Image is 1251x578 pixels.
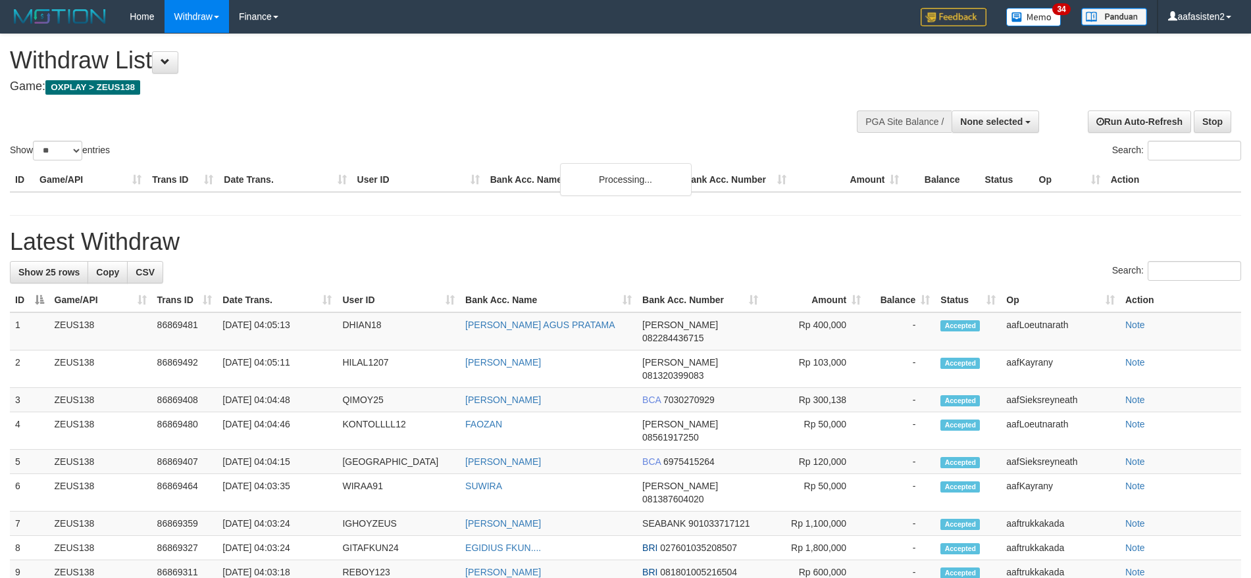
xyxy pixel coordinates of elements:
td: ZEUS138 [49,536,152,560]
h4: Game: [10,80,821,93]
td: - [866,512,935,536]
td: [DATE] 04:04:48 [217,388,337,412]
td: IGHOYZEUS [337,512,460,536]
td: aaftrukkakada [1001,536,1120,560]
td: ZEUS138 [49,474,152,512]
img: Feedback.jpg [921,8,986,26]
td: Rp 300,138 [763,388,866,412]
th: Action [1120,288,1241,312]
button: None selected [952,110,1039,133]
td: ZEUS138 [49,388,152,412]
a: Note [1125,542,1145,553]
span: Copy 901033717121 to clipboard [688,518,750,529]
td: 86869327 [152,536,218,560]
span: Accepted [940,420,980,431]
td: [DATE] 04:04:46 [217,412,337,450]
div: PGA Site Balance / [857,110,952,133]
a: Stop [1194,110,1231,133]
td: Rp 103,000 [763,350,866,388]
td: Rp 50,000 [763,474,866,512]
a: Note [1125,518,1145,529]
span: Copy 7030270929 to clipboard [663,395,715,405]
td: 5 [10,450,49,474]
span: None selected [960,116,1023,127]
td: ZEUS138 [49,512,152,536]
td: - [866,536,935,560]
td: 86869481 [152,312,218,350]
td: Rp 50,000 [763,412,866,450]
a: Run Auto-Refresh [1088,110,1191,133]
td: - [866,388,935,412]
img: Button%20Memo.svg [1006,8,1061,26]
span: BCA [642,395,661,405]
span: Copy 027601035208507 to clipboard [660,542,737,553]
label: Search: [1112,261,1241,281]
td: [DATE] 04:05:13 [217,312,337,350]
td: [DATE] 04:04:15 [217,450,337,474]
th: Bank Acc. Name: activate to sort column ascending [460,288,637,312]
th: Date Trans. [218,168,351,192]
td: aafLoeutnarath [1001,312,1120,350]
th: Amount: activate to sort column ascending [763,288,866,312]
td: ZEUS138 [49,312,152,350]
span: Accepted [940,519,980,530]
img: panduan.png [1081,8,1147,26]
td: - [866,474,935,512]
a: EGIDIUS FKUN.... [465,542,541,553]
span: [PERSON_NAME] [642,357,718,368]
a: [PERSON_NAME] [465,357,541,368]
td: [DATE] 04:03:24 [217,536,337,560]
a: Note [1125,567,1145,577]
td: [DATE] 04:03:24 [217,512,337,536]
a: [PERSON_NAME] [465,567,541,577]
h1: Withdraw List [10,47,821,74]
td: 1 [10,312,49,350]
td: 8 [10,536,49,560]
td: 86869407 [152,450,218,474]
td: [DATE] 04:03:35 [217,474,337,512]
th: Trans ID: activate to sort column ascending [152,288,218,312]
div: Processing... [560,163,692,196]
th: Trans ID [147,168,218,192]
td: Rp 400,000 [763,312,866,350]
th: Bank Acc. Number [679,168,792,192]
span: CSV [136,267,155,277]
a: Copy [88,261,128,283]
a: Note [1125,395,1145,405]
span: Accepted [940,320,980,331]
td: HILAL1207 [337,350,460,388]
span: Copy 081387604020 to clipboard [642,494,703,504]
th: User ID [352,168,485,192]
td: - [866,450,935,474]
span: BCA [642,456,661,467]
span: Copy 6975415264 to clipboard [663,456,715,467]
td: 86869492 [152,350,218,388]
label: Search: [1112,141,1241,160]
th: Balance: activate to sort column ascending [866,288,935,312]
td: Rp 120,000 [763,450,866,474]
a: Note [1125,320,1145,330]
td: ZEUS138 [49,412,152,450]
td: [GEOGRAPHIC_DATA] [337,450,460,474]
th: Op [1034,168,1106,192]
th: Status: activate to sort column ascending [935,288,1001,312]
td: 6 [10,474,49,512]
th: Game/API [34,168,147,192]
td: - [866,412,935,450]
td: 7 [10,512,49,536]
td: 86869408 [152,388,218,412]
span: Copy 081801005216504 to clipboard [660,567,737,577]
td: DHIAN18 [337,312,460,350]
a: Note [1125,481,1145,491]
span: [PERSON_NAME] [642,320,718,330]
td: 86869359 [152,512,218,536]
th: Op: activate to sort column ascending [1001,288,1120,312]
td: [DATE] 04:05:11 [217,350,337,388]
td: aafKayrany [1001,474,1120,512]
th: ID [10,168,34,192]
th: Game/API: activate to sort column ascending [49,288,152,312]
td: 86869480 [152,412,218,450]
td: aafSieksreyneath [1001,450,1120,474]
th: Status [979,168,1033,192]
th: Bank Acc. Number: activate to sort column ascending [637,288,763,312]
